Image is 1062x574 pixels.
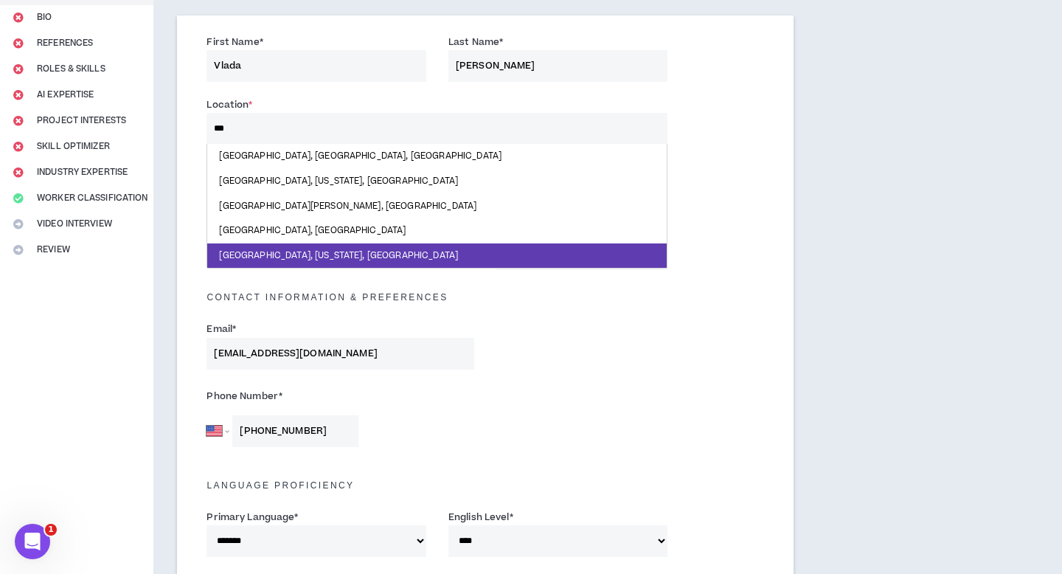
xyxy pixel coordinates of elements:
[206,505,298,529] label: Primary Language
[206,317,236,341] label: Email
[195,292,775,302] h5: Contact Information & preferences
[195,480,775,491] h5: Language Proficiency
[206,93,252,117] label: Location
[207,243,667,269] div: [GEOGRAPHIC_DATA], [US_STATE], [GEOGRAPHIC_DATA]
[206,50,426,82] input: First Name
[207,169,667,194] div: [GEOGRAPHIC_DATA], [US_STATE], [GEOGRAPHIC_DATA]
[15,524,50,559] iframe: Intercom live chat
[206,384,474,408] label: Phone Number
[448,50,668,82] input: Last Name
[45,524,57,536] span: 1
[448,505,513,529] label: English Level
[207,144,667,169] div: [GEOGRAPHIC_DATA], [GEOGRAPHIC_DATA], [GEOGRAPHIC_DATA]
[207,218,667,243] div: [GEOGRAPHIC_DATA], [GEOGRAPHIC_DATA]
[207,194,667,219] div: [GEOGRAPHIC_DATA][PERSON_NAME], [GEOGRAPHIC_DATA]
[206,30,263,54] label: First Name
[206,338,474,370] input: Enter Email
[448,30,503,54] label: Last Name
